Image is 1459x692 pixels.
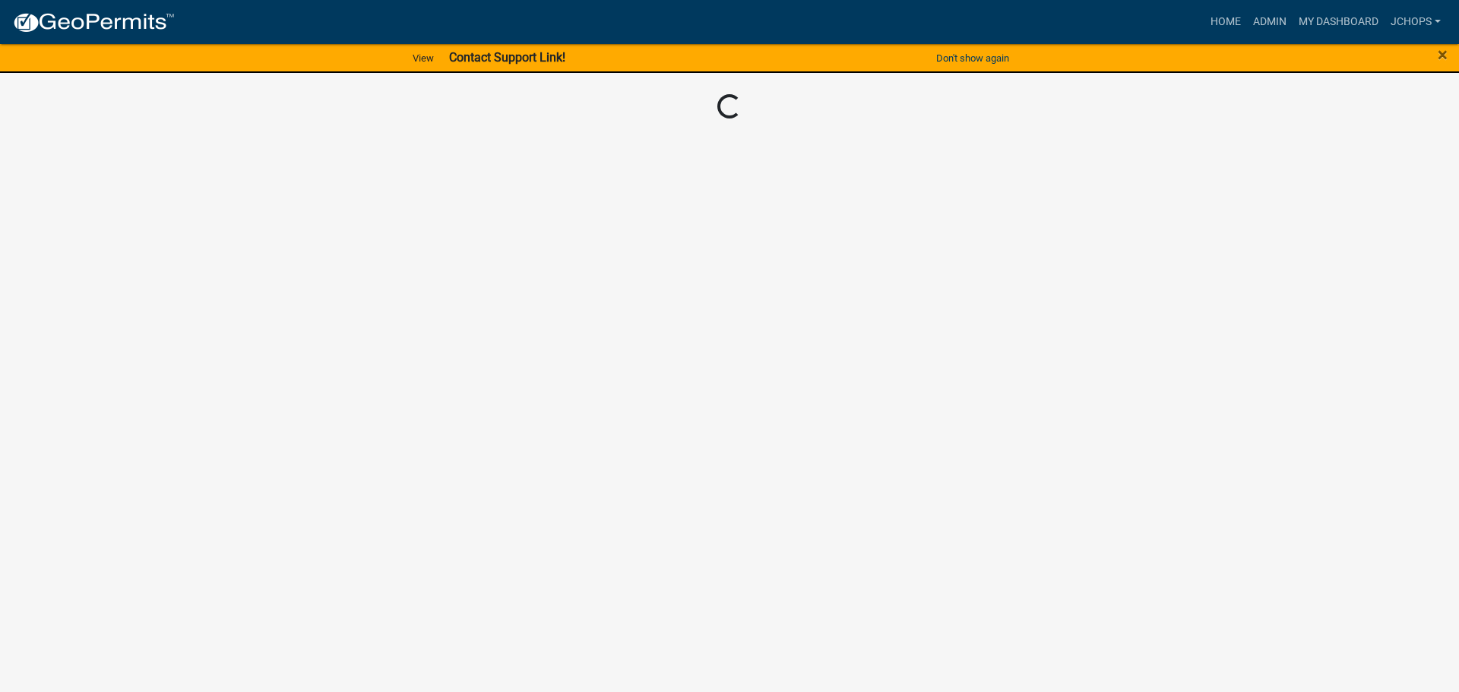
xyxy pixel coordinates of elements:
button: Don't show again [930,46,1015,71]
a: View [407,46,440,71]
strong: Contact Support Link! [449,50,565,65]
button: Close [1438,46,1448,64]
a: jchops [1385,8,1447,36]
a: Admin [1247,8,1293,36]
span: × [1438,44,1448,65]
a: Home [1204,8,1247,36]
a: My Dashboard [1293,8,1385,36]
